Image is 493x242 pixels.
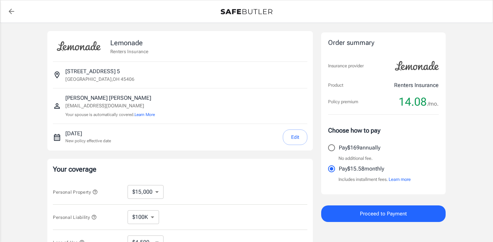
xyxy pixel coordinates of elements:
[53,190,98,195] span: Personal Property
[339,165,384,173] p: Pay $15.58 monthly
[65,67,120,76] p: [STREET_ADDRESS] 5
[134,112,155,118] button: Learn More
[110,38,148,48] p: Lemonade
[65,102,155,109] p: [EMAIL_ADDRESS][DOMAIN_NAME]
[53,188,98,196] button: Personal Property
[391,56,443,76] img: Lemonade
[221,9,272,14] img: Back to quotes
[65,76,134,83] p: [GEOGRAPHIC_DATA] , OH 45406
[328,82,343,89] p: Product
[338,155,373,162] p: No additional fee.
[328,62,364,69] p: Insurance provider
[53,133,61,142] svg: New policy start date
[428,99,439,109] span: /mo.
[65,94,155,102] p: [PERSON_NAME] [PERSON_NAME]
[53,102,61,110] svg: Insured person
[53,215,97,220] span: Personal Liability
[339,144,380,152] p: Pay $169 annually
[338,176,411,183] p: Includes installment fees.
[328,126,439,135] p: Choose how to pay
[321,205,446,222] button: Proceed to Payment
[360,209,407,218] span: Proceed to Payment
[53,37,105,56] img: Lemonade
[328,38,439,48] div: Order summary
[394,81,439,89] p: Renters Insurance
[53,164,307,174] p: Your coverage
[65,138,111,144] p: New policy effective date
[110,48,148,55] p: Renters Insurance
[399,95,427,109] span: 14.08
[65,112,155,118] p: Your spouse is automatically covered.
[328,98,358,105] p: Policy premium
[389,176,411,183] button: Learn more
[4,4,18,18] a: back to quotes
[53,213,97,221] button: Personal Liability
[283,129,307,145] button: Edit
[65,129,111,138] p: [DATE]
[53,71,61,79] svg: Insured address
